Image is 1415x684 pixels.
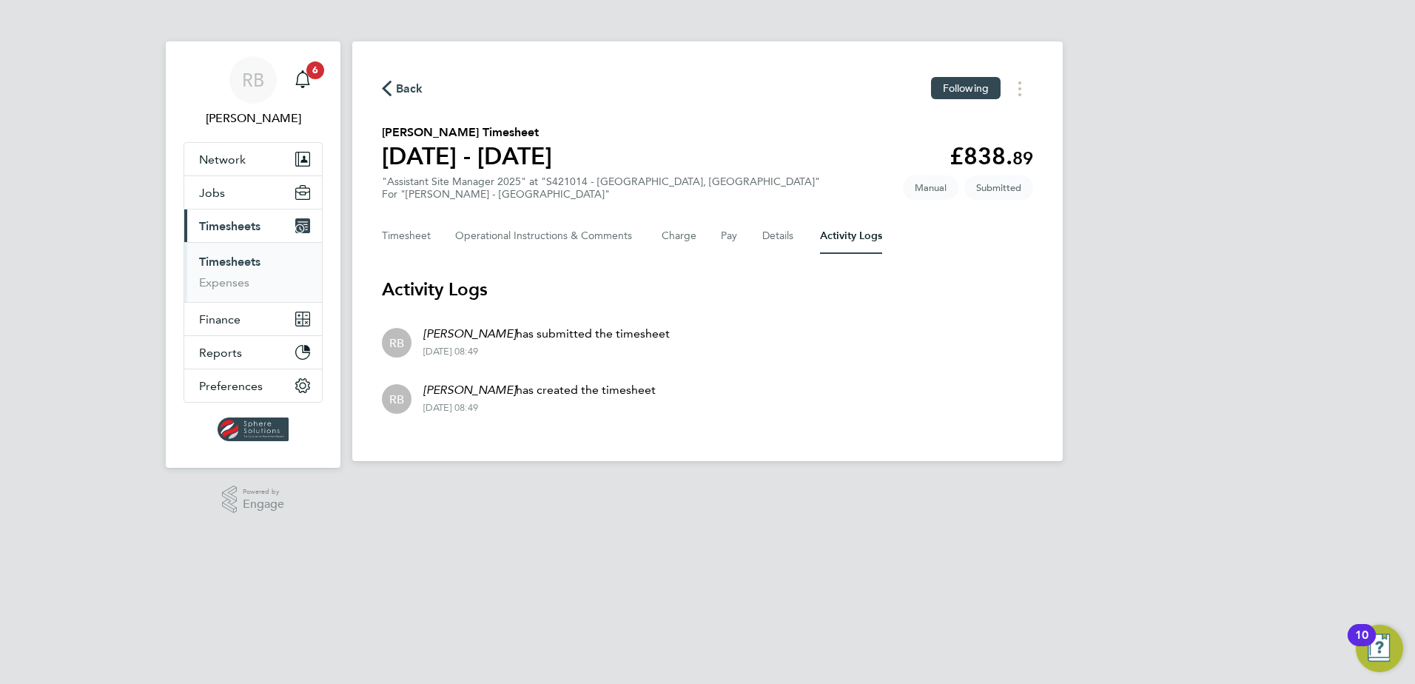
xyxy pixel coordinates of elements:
[222,486,285,514] a: Powered byEngage
[184,110,323,127] span: Rob Bennett
[950,142,1033,170] app-decimal: £838.
[721,218,739,254] button: Pay
[396,80,423,98] span: Back
[382,79,423,98] button: Back
[423,346,670,358] div: [DATE] 08:49
[1355,635,1368,654] div: 10
[166,41,340,468] nav: Main navigation
[199,255,261,269] a: Timesheets
[199,152,246,167] span: Network
[184,369,322,402] button: Preferences
[662,218,697,254] button: Charge
[184,209,322,242] button: Timesheets
[382,384,411,414] div: Rob Bennett
[762,218,796,254] button: Details
[288,56,317,104] a: 6
[184,242,322,302] div: Timesheets
[423,381,656,399] p: has created the timesheet
[423,326,516,341] em: [PERSON_NAME]
[243,486,284,498] span: Powered by
[184,143,322,175] button: Network
[382,328,411,358] div: Rob Bennett
[389,391,404,407] span: RB
[382,188,820,201] div: For "[PERSON_NAME] - [GEOGRAPHIC_DATA]"
[455,218,638,254] button: Operational Instructions & Comments
[184,418,323,441] a: Go to home page
[1356,625,1403,672] button: Open Resource Center, 10 new notifications
[218,418,289,441] img: spheresolutions-logo-retina.png
[382,278,1033,301] h3: Activity Logs
[199,219,261,233] span: Timesheets
[820,218,882,254] button: Activity Logs
[382,141,552,171] h1: [DATE] - [DATE]
[242,70,264,90] span: RB
[943,81,989,95] span: Following
[423,325,670,343] p: has submitted the timesheet
[184,303,322,335] button: Finance
[964,175,1033,200] span: This timesheet is Submitted.
[1006,77,1033,100] button: Timesheets Menu
[1012,147,1033,169] span: 89
[184,336,322,369] button: Reports
[382,124,552,141] h2: [PERSON_NAME] Timesheet
[903,175,958,200] span: This timesheet was manually created.
[382,218,431,254] button: Timesheet
[306,61,324,79] span: 6
[389,335,404,351] span: RB
[243,498,284,511] span: Engage
[199,186,225,200] span: Jobs
[931,77,1001,99] button: Following
[423,402,656,414] div: [DATE] 08:49
[199,312,241,326] span: Finance
[184,176,322,209] button: Jobs
[423,383,516,397] em: [PERSON_NAME]
[184,56,323,127] a: RB[PERSON_NAME]
[199,379,263,393] span: Preferences
[199,346,242,360] span: Reports
[382,175,820,201] div: "Assistant Site Manager 2025" at "S421014 - [GEOGRAPHIC_DATA], [GEOGRAPHIC_DATA]"
[199,275,249,289] a: Expenses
